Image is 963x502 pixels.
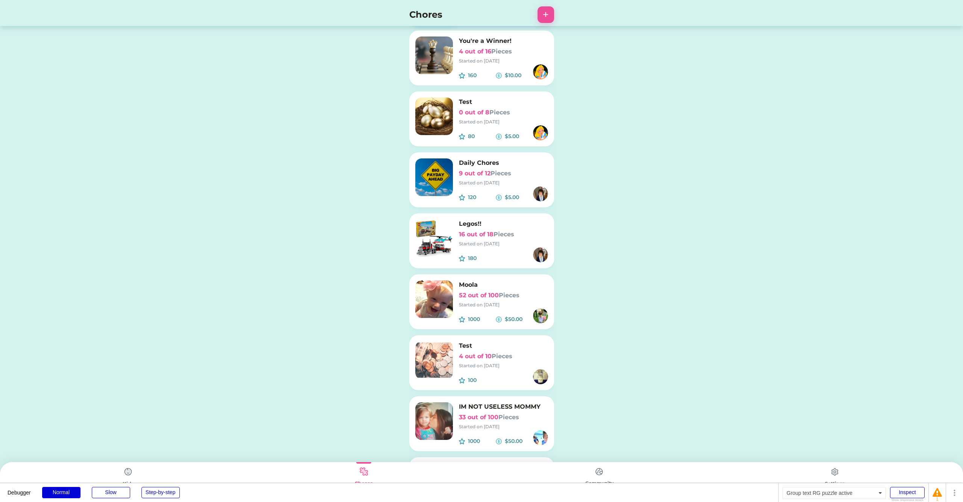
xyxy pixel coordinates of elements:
[505,71,533,79] div: $10.00
[491,48,512,55] font: Pieces
[459,301,548,308] div: Started on [DATE]
[459,73,465,79] img: interface-favorite-star--reward-rating-rate-social-star-media-favorite-like-stars.svg
[533,430,548,445] img: https%3A%2F%2F1dfc823d71cc564f25c7cc035732a2d8.cdn.bubble.io%2Ff1616968497993x363753106543327040%...
[121,464,136,479] img: type%3Dchores%2C%20state%3Ddefault.svg
[415,280,453,318] img: image.png
[409,8,534,21] h4: Chores
[533,186,548,201] img: https%3A%2F%2F1dfc823d71cc564f25c7cc035732a2d8.cdn.bubble.io%2Ff1616968371415x852944174215011200%...
[481,480,717,487] div: Community
[459,169,548,178] h6: 9 out of 12
[459,352,548,361] h6: 4 out of 10
[459,97,548,106] h6: Test
[492,353,512,360] font: Pieces
[468,71,496,79] div: 160
[459,240,548,247] div: Started on [DATE]
[415,158,453,196] img: image.png
[459,158,548,167] h6: Daily Chores
[459,195,465,201] img: interface-favorite-star--reward-rating-rate-social-star-media-favorite-like-stars.svg
[505,315,533,323] div: $50.00
[141,487,180,498] div: Step-by-step
[491,170,511,177] font: Pieces
[8,483,31,495] div: Debugger
[827,464,842,479] img: type%3Dchores%2C%20state%3Ddefault.svg
[246,480,481,487] div: Chores
[890,487,925,498] div: Inspect
[11,480,246,488] div: Kids
[890,499,925,502] div: Show responsive boxes
[459,316,465,322] img: interface-favorite-star--reward-rating-rate-social-star-media-favorite-like-stars.svg
[415,219,453,257] img: image.png
[592,464,607,479] img: type%3Dchores%2C%20state%3Ddefault.svg
[459,413,548,422] h6: 33 out of 100
[468,437,496,445] div: 1000
[538,6,554,23] button: +
[459,402,548,411] h6: IM NOT USELESS MOMMY
[415,97,453,135] img: image.png
[496,316,502,322] img: money-cash-dollar-coin--accounting-billing-payment-cash-coin-currency-money-finance.svg
[494,231,514,238] font: Pieces
[533,125,548,140] img: https%3A%2F%2F1dfc823d71cc564f25c7cc035732a2d8.cdn.bubble.io%2Ff1664636872455x488399594045319900%...
[505,437,533,445] div: $50.00
[533,64,548,79] img: https%3A%2F%2F1dfc823d71cc564f25c7cc035732a2d8.cdn.bubble.io%2Ff1664636872455x488399594045319900%...
[468,132,496,140] div: 80
[415,402,453,440] img: image.png
[459,180,548,186] div: Started on [DATE]
[533,247,548,262] img: https%3A%2F%2F1dfc823d71cc564f25c7cc035732a2d8.cdn.bubble.io%2Ff1616968371415x852944174215011200%...
[459,280,548,289] h6: Moola
[459,377,465,383] img: interface-favorite-star--reward-rating-rate-social-star-media-favorite-like-stars.svg
[459,341,548,350] h6: Test
[459,108,548,117] h6: 0 out of 8
[459,58,548,64] div: Started on [DATE]
[496,73,502,79] img: money-cash-dollar-coin--accounting-billing-payment-cash-coin-currency-money-finance.svg
[496,195,502,201] img: money-cash-dollar-coin--accounting-billing-payment-cash-coin-currency-money-finance.svg
[459,134,465,140] img: interface-favorite-star--reward-rating-rate-social-star-media-favorite-like-stars.svg
[468,254,496,262] div: 180
[459,291,548,300] h6: 52 out of 100
[459,256,465,262] img: interface-favorite-star--reward-rating-rate-social-star-media-favorite-like-stars.svg
[415,37,453,74] img: image.png
[499,292,519,299] font: Pieces
[459,37,548,46] h6: You're a Winner!
[782,487,886,499] div: Group text RG puzzle active
[505,193,533,201] div: $5.00
[468,376,496,384] div: 100
[459,219,548,228] h6: Legos!!
[415,341,453,379] img: image.png
[459,423,548,430] div: Started on [DATE]
[498,414,519,421] font: Pieces
[496,134,502,140] img: money-cash-dollar-coin--accounting-billing-payment-cash-coin-currency-money-finance.svg
[468,193,496,201] div: 120
[459,362,548,369] div: Started on [DATE]
[468,315,496,323] div: 1000
[933,497,942,501] div: 1
[717,480,952,487] div: Settings
[505,132,533,140] div: $5.00
[356,464,371,479] img: type%3Dkids%2C%20state%3Dselected.svg
[496,438,502,444] img: money-cash-dollar-coin--accounting-billing-payment-cash-coin-currency-money-finance.svg
[459,230,548,239] h6: 16 out of 18
[459,47,548,56] h6: 4 out of 16
[459,119,548,125] div: Started on [DATE]
[489,109,510,116] font: Pieces
[459,438,465,444] img: interface-favorite-star--reward-rating-rate-social-star-media-favorite-like-stars.svg
[42,487,81,498] div: Normal
[533,369,548,384] img: https%3A%2F%2F1dfc823d71cc564f25c7cc035732a2d8.cdn.bubble.io%2Ff1693415478405x732967497007042800%...
[92,487,130,498] div: Slow
[533,308,548,323] img: https%3A%2F%2F1dfc823d71cc564f25c7cc035732a2d8.cdn.bubble.io%2Ff1714619077331x788558282052566800%...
